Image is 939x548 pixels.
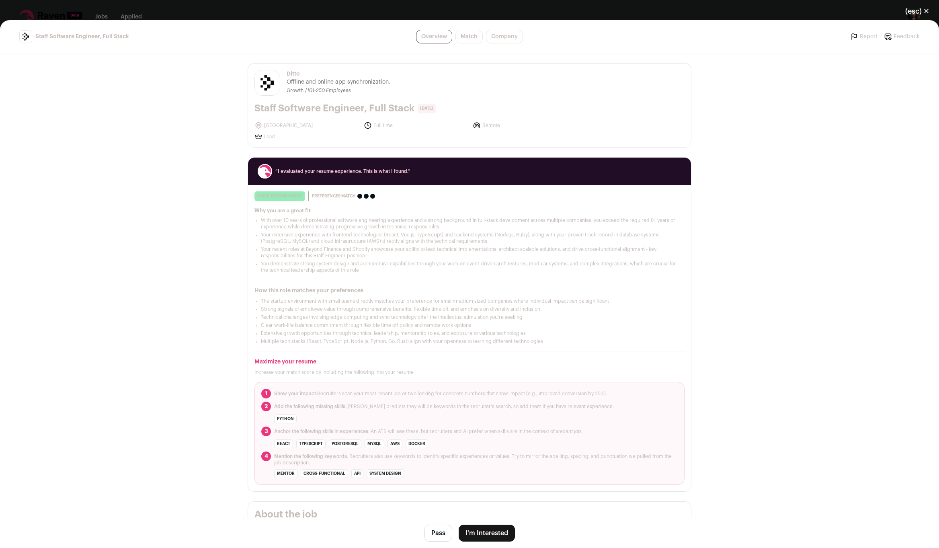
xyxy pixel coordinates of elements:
[351,469,363,478] li: API
[261,389,271,398] span: 1
[486,30,523,43] a: Company
[254,207,685,214] h2: Why you are a great fit
[367,469,404,478] li: system design
[364,121,468,129] li: Full time
[274,429,368,434] span: Anchor the following skills in experiences
[261,261,678,273] li: You demonstrate strong system design and architectural capabilities through your work on event-dr...
[459,525,515,542] button: I'm Interested
[329,439,361,448] li: PostgreSQL
[20,30,32,43] img: fb02bf126c14052132a8d0e97567fa10189a7c3babfda48d58d7be9db6dec018.jpg
[261,330,678,337] li: Extensive growth opportunities through technical leadership, mentorship roles, and exposure to va...
[254,287,685,295] h2: How this role matches your preferences
[274,439,293,448] li: React
[455,30,483,43] a: Match
[35,33,129,41] span: Staff Software Engineer, Full Stack
[287,70,390,78] span: Ditto
[254,358,685,366] h2: Maximize your resume
[261,306,678,312] li: Strong signals of employee value through comprehensive benefits, flexible time off, and emphasis ...
[254,121,359,129] li: [GEOGRAPHIC_DATA]
[255,69,280,97] img: fb02bf126c14052132a8d0e97567fa10189a7c3babfda48d58d7be9db6dec018.jpg
[274,404,346,409] span: Add the following missing skills.
[274,403,614,410] span: [PERSON_NAME] predicts they will be keywords in the recruiter's search, so add them if you have r...
[261,427,271,436] span: 3
[261,338,678,345] li: Multiple tech stacks (React, TypeScript, Node.js, Python, Go, Rust) align with your openness to l...
[261,314,678,320] li: Technical challenges involving edge computing and sync technology offer the intellectual stimulat...
[850,33,877,41] a: Report
[296,439,326,448] li: TypeScript
[896,2,939,20] button: Close modal
[254,191,305,201] div: great resume match
[424,525,452,542] button: Pass
[274,454,347,459] span: Mention the following keywords
[261,402,271,411] span: 2
[307,88,351,93] span: 101-250 Employees
[274,453,678,466] span: . Recruiters also use keywords to identify specific experiences or values. Try to mirror the spel...
[558,429,582,434] i: recent job.
[254,133,359,141] li: Lead
[274,415,297,423] li: Python
[254,102,414,115] h1: Staff Software Engineer, Full Stack
[274,390,607,397] span: Recruiters scan your most recent job or two looking for concrete numbers that show impact (e.g., ...
[274,469,297,478] li: mentor
[254,508,685,521] h2: About the job
[274,391,317,396] span: Show your impact.
[287,88,305,94] li: Growth
[254,369,685,376] p: Increase your match score by including the following into your resume
[261,246,678,259] li: Your recent roles at Beyond Finance and Shopify showcase your ability to lead technical implement...
[261,322,678,328] li: Clear work-life balance commitment through flexible time off policy and remote work options
[261,298,678,304] li: The startup environment with small teams directly matches your preference for small/medium sized ...
[261,217,678,230] li: With over 10 years of professional software engineering experience and a strong background in ful...
[884,33,920,41] a: Feedback
[301,469,348,478] li: cross-functional
[274,428,582,435] span: . An ATS will see these, but recruiters and AI prefer when skills are in the context of a
[275,168,678,174] span: “I evaluated your resume experience. This is what I found.”
[305,88,351,94] li: /
[312,192,356,200] span: Preferences match
[365,439,384,448] li: MySQL
[418,104,436,113] span: [DATE]
[287,78,390,86] span: Offline and online app synchronization.
[416,30,452,43] a: Overview
[387,439,402,448] li: AWS
[473,121,577,129] li: Remote
[406,439,428,448] li: Docker
[261,232,678,244] li: Your extensive experience with frontend technologies (React, Vue.js, TypeScript) and backend syst...
[261,452,271,461] span: 4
